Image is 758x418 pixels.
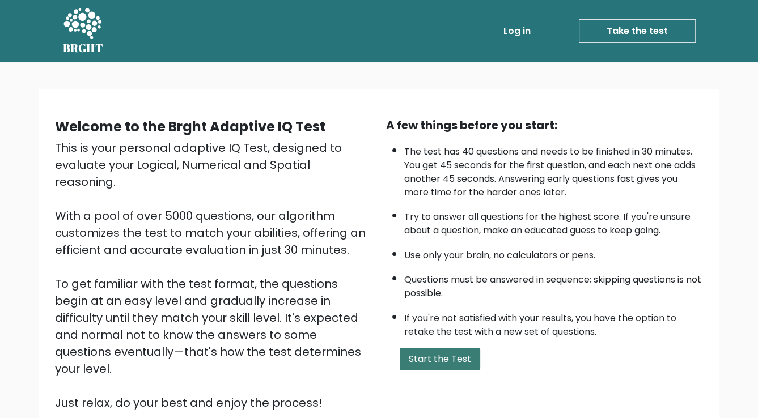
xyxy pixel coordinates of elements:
a: Log in [499,20,535,42]
b: Welcome to the Brght Adaptive IQ Test [55,117,325,136]
li: If you're not satisfied with your results, you have the option to retake the test with a new set ... [404,306,704,339]
li: Questions must be answered in sequence; skipping questions is not possible. [404,267,704,300]
li: Try to answer all questions for the highest score. If you're unsure about a question, make an edu... [404,204,704,237]
h5: BRGHT [63,41,104,55]
li: The test has 40 questions and needs to be finished in 30 minutes. You get 45 seconds for the firs... [404,139,704,199]
div: A few things before you start: [386,117,704,134]
div: This is your personal adaptive IQ Test, designed to evaluate your Logical, Numerical and Spatial ... [55,139,372,411]
button: Start the Test [400,348,480,370]
li: Use only your brain, no calculators or pens. [404,243,704,262]
a: Take the test [579,19,696,43]
a: BRGHT [63,5,104,58]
